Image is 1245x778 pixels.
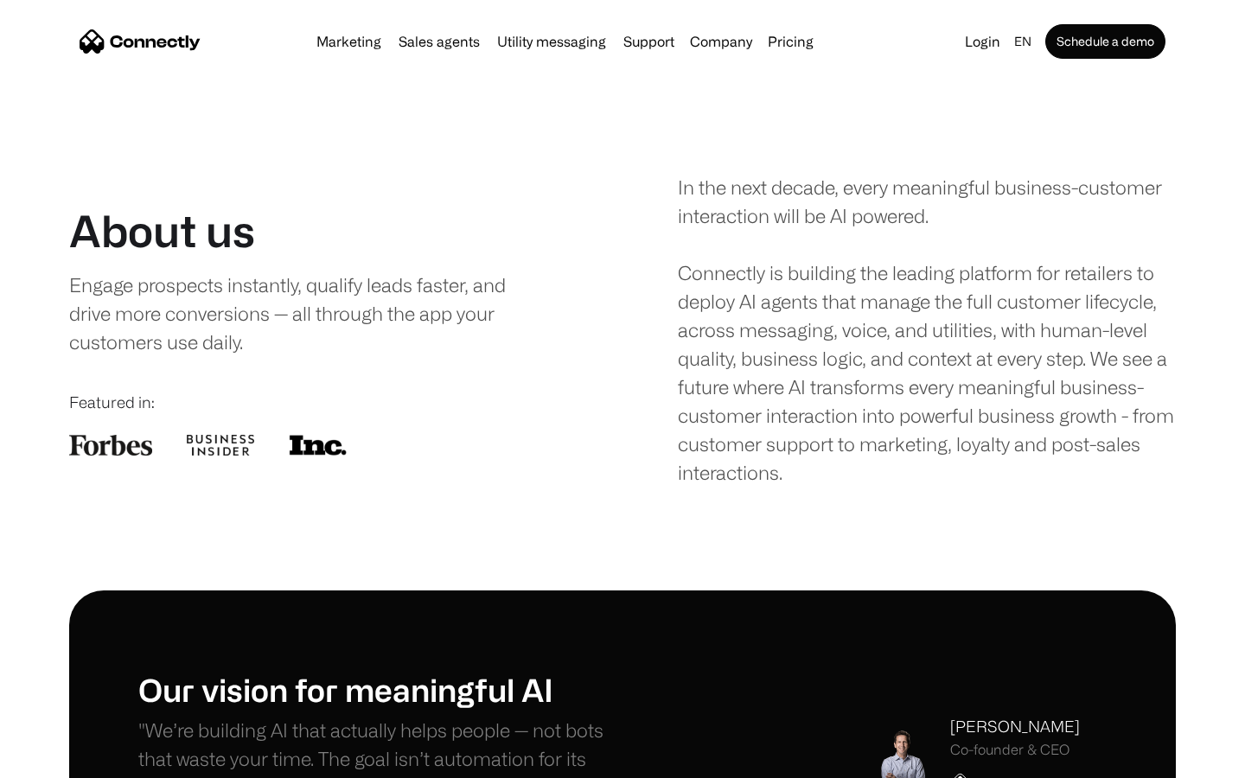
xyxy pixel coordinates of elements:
div: In the next decade, every meaningful business-customer interaction will be AI powered. Connectly ... [678,173,1176,487]
a: Marketing [310,35,388,48]
div: en [1014,29,1031,54]
a: Sales agents [392,35,487,48]
ul: Language list [35,748,104,772]
a: Utility messaging [490,35,613,48]
div: Company [690,29,752,54]
a: Support [616,35,681,48]
div: Featured in: [69,391,567,414]
h1: About us [69,205,255,257]
h1: Our vision for meaningful AI [138,671,622,708]
div: Engage prospects instantly, qualify leads faster, and drive more conversions — all through the ap... [69,271,542,356]
div: [PERSON_NAME] [950,715,1080,738]
a: Schedule a demo [1045,24,1165,59]
a: Login [958,29,1007,54]
aside: Language selected: English [17,746,104,772]
div: Co-founder & CEO [950,742,1080,758]
a: Pricing [761,35,820,48]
